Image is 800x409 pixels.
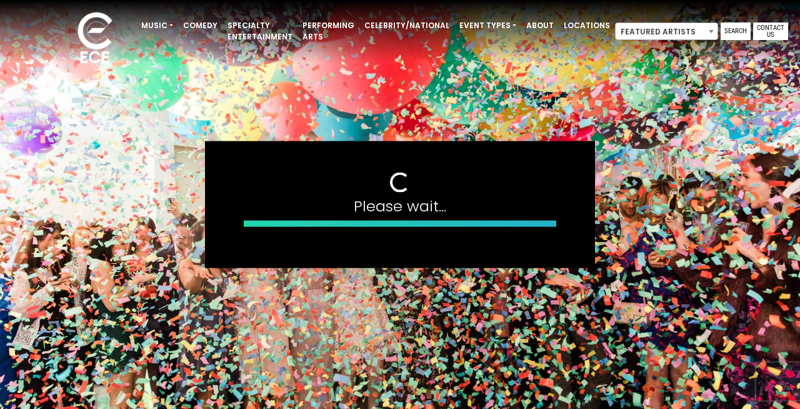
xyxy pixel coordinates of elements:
[178,15,222,36] a: Comedy
[359,15,454,36] a: Celebrity/National
[64,9,126,69] img: ece_new_logo_whitev2-1.png
[521,15,559,36] a: About
[559,15,615,36] a: Locations
[615,23,718,40] span: Featured Artists
[244,198,556,216] h4: Please wait...
[454,15,521,36] a: Event Types
[222,15,297,48] a: Specialty Entertainment
[721,23,751,40] a: Search
[616,23,717,41] span: Featured Artists
[753,23,788,40] a: Contact Us
[297,15,359,48] a: Performing Arts
[136,15,178,36] a: Music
